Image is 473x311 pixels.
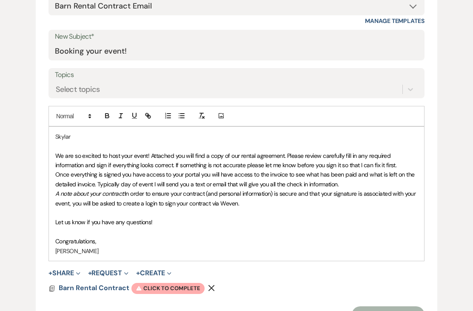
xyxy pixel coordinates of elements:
span: + [136,270,140,277]
p: Skylar [55,132,418,141]
label: Topics [55,69,418,81]
span: + [88,270,92,277]
span: Congratulations, [55,237,96,245]
span: In order to ensure your contract (and personal information) is secure and that your signature is ... [55,190,417,207]
span: We are so excited to host your event! Attached you will find a copy of our rental agreement. Plea... [55,152,396,169]
button: Barn Rental Contract Click to complete [59,283,205,294]
label: New Subject* [55,31,418,43]
em: A note about your contract: [55,190,125,197]
span: + [48,270,52,277]
a: Manage Templates [365,17,425,25]
button: Create [136,270,171,277]
button: Request [88,270,128,277]
button: Share [48,270,80,277]
div: Select topics [56,83,100,95]
span: Click to complete [131,283,205,294]
span: Let us know if you have any questions! [55,218,153,226]
span: Once everything is signed you have access to your portal you will have access to the invoice to s... [55,171,416,188]
span: Barn Rental Contract [59,283,129,292]
p: [PERSON_NAME] [55,246,418,256]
